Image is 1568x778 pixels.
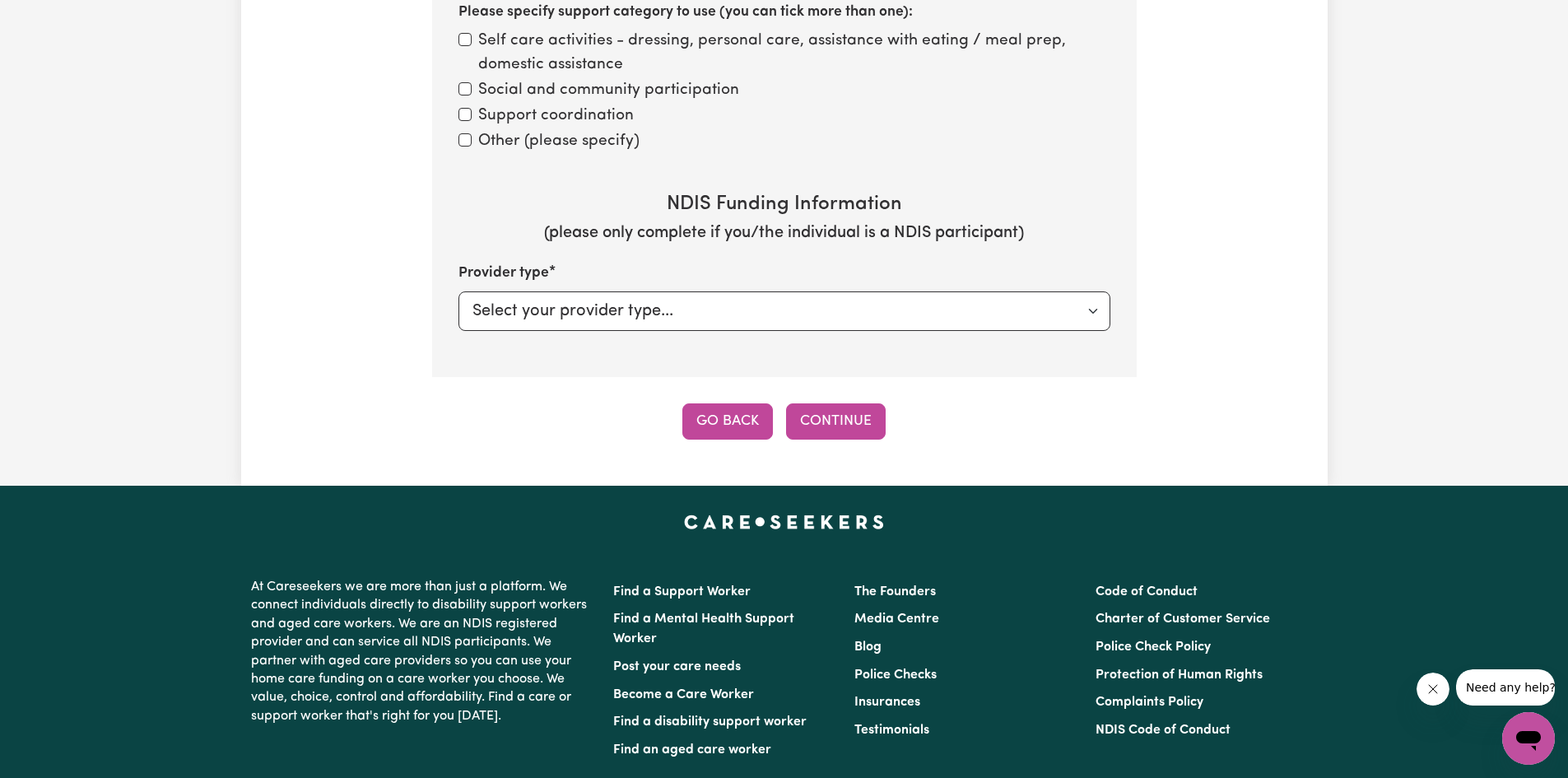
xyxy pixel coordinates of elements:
[786,403,886,440] button: Continue
[854,724,929,737] a: Testimonials
[1417,673,1449,706] iframe: Close message
[478,105,634,128] label: Support coordination
[1456,669,1555,706] iframe: Message from company
[1096,613,1270,626] a: Charter of Customer Service
[1096,724,1231,737] a: NDIS Code of Conduct
[684,515,884,529] a: Careseekers home page
[613,660,741,673] a: Post your care needs
[854,585,936,599] a: The Founders
[613,688,754,701] a: Become a Care Worker
[458,263,549,284] label: Provider type
[458,193,1110,217] h4: NDIS Funding Information
[1502,712,1555,765] iframe: Button to launch messaging window
[854,613,939,626] a: Media Centre
[854,641,882,654] a: Blog
[854,696,920,709] a: Insurances
[613,585,751,599] a: Find a Support Worker
[613,715,807,729] a: Find a disability support worker
[458,2,913,23] label: Please specify support category to use (you can tick more than one):
[478,130,640,154] label: Other (please specify)
[1096,669,1263,682] a: Protection of Human Rights
[682,403,773,440] button: Go Back
[854,669,937,682] a: Police Checks
[10,12,100,25] span: Need any help?
[1096,696,1203,709] a: Complaints Policy
[613,613,794,645] a: Find a Mental Health Support Worker
[458,223,1110,243] h5: (please only complete if you/the individual is a NDIS participant)
[478,30,1110,77] label: Self care activities - dressing, personal care, assistance with eating / meal prep, domestic assi...
[1096,641,1211,654] a: Police Check Policy
[1096,585,1198,599] a: Code of Conduct
[478,79,739,103] label: Social and community participation
[613,743,771,757] a: Find an aged care worker
[251,571,593,732] p: At Careseekers we are more than just a platform. We connect individuals directly to disability su...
